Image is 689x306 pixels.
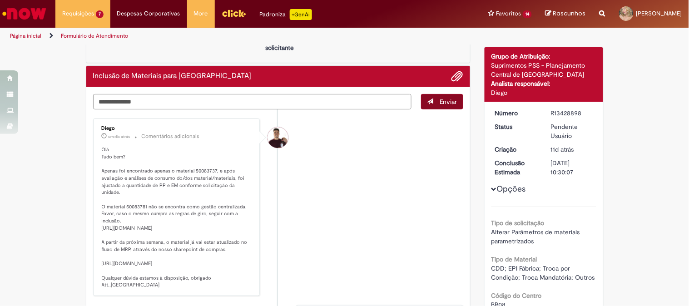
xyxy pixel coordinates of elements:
span: um dia atrás [109,134,130,139]
a: Página inicial [10,32,41,39]
dt: Criação [488,145,544,154]
p: +GenAi [290,9,312,20]
button: Enviar [421,94,463,109]
dt: Status [488,122,544,131]
span: 7 [96,10,104,18]
b: Tipo de solicitação [491,219,545,227]
div: Diego [491,88,596,97]
span: 11d atrás [551,145,574,153]
a: Formulário de Atendimento [61,32,128,39]
time: 19/08/2025 14:30:01 [551,145,574,153]
img: ServiceNow [1,5,48,23]
div: Suprimentos PSS - Planejamento Central de [GEOGRAPHIC_DATA] [491,61,596,79]
h2: Inclusão de Materiais para Estoques Histórico de tíquete [93,72,252,80]
ul: Trilhas de página [7,28,452,44]
div: Diego Henrique Da Silva [268,127,288,148]
div: Padroniza [260,9,312,20]
time: 29/08/2025 09:03:17 [109,134,130,139]
div: Diego [102,126,253,131]
b: Tipo de Material [491,255,537,263]
span: Requisições [62,9,94,18]
div: [DATE] 10:30:07 [551,158,593,177]
a: Rascunhos [545,10,586,18]
button: Adicionar anexos [451,70,463,82]
span: Rascunhos [553,9,586,18]
div: Pendente Usuário [551,122,593,140]
p: Olá Tudo bem? Apenas foi encontrado apenas o material 50083737, e após avaliação e análises de co... [102,146,253,289]
span: 14 [523,10,532,18]
textarea: Digite sua mensagem aqui... [93,94,412,109]
img: click_logo_yellow_360x200.png [222,6,246,20]
span: Alterar Parâmetros de materiais parametrizados [491,228,582,245]
span: CDD; EPI Fábrica; Troca por Condição; Troca Mandatória; Outros [491,264,595,281]
dt: Número [488,109,544,118]
dt: Conclusão Estimada [488,158,544,177]
div: Analista responsável: [491,79,596,88]
small: Comentários adicionais [142,133,200,140]
b: Código do Centro [491,291,542,300]
div: R13428898 [551,109,593,118]
span: More [194,9,208,18]
span: Favoritos [496,9,521,18]
span: [PERSON_NAME] [636,10,682,17]
div: 19/08/2025 14:30:01 [551,145,593,154]
span: Despesas Corporativas [117,9,180,18]
span: Enviar [440,98,457,106]
div: Grupo de Atribuição: [491,52,596,61]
